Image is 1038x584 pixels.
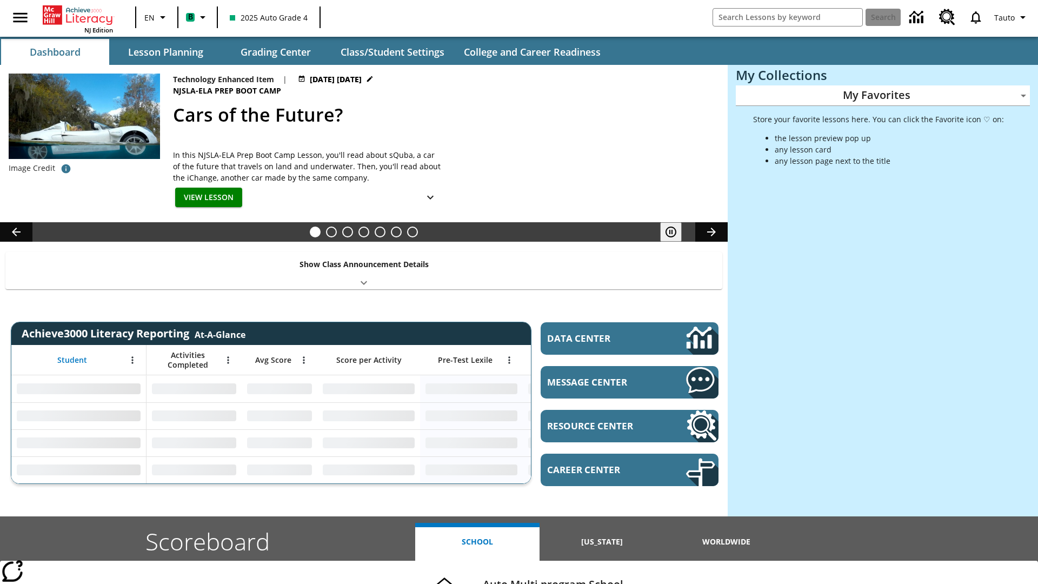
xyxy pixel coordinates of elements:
p: Show Class Announcement Details [300,258,429,270]
div: No Data, [147,375,242,402]
span: B [188,10,193,24]
p: Technology Enhanced Item [173,74,274,85]
div: In this NJSLA-ELA Prep Boot Camp Lesson, you'll read about sQuba, a car of the future that travel... [173,149,443,183]
h3: My Collections [736,68,1030,83]
button: Slide 6 Career Lesson [391,227,402,237]
button: Slide 7 Sleepless in the Animal Kingdom [407,227,418,237]
button: Jul 23 - Jun 30 Choose Dates [296,74,376,85]
button: Open side menu [4,2,36,34]
div: No Data, [242,429,317,456]
button: Open Menu [124,352,141,368]
span: | [283,74,287,85]
button: Grading Center [222,39,330,65]
img: High-tech automobile treading water. [9,74,160,176]
button: Worldwide [664,523,789,561]
button: Boost Class color is mint green. Change class color [182,8,214,27]
a: Home [43,4,113,26]
span: NJSLA-ELA Prep Boot Camp [173,85,283,97]
span: EN [144,12,155,23]
a: Notifications [962,3,990,31]
div: No Data, [242,402,317,429]
span: Pre-Test Lexile [438,355,493,365]
button: School [415,523,540,561]
button: Slide 3 What's the Big Idea? [342,227,353,237]
div: No Data, [147,402,242,429]
button: Slide 5 Pre-release lesson [375,227,385,237]
button: Lesson carousel, Next [695,222,728,242]
button: Pause [660,222,682,242]
div: No Data, [242,375,317,402]
button: College and Career Readiness [455,39,609,65]
div: No Data, [242,456,317,483]
button: Slide 1 Cars of the Future? [310,227,321,237]
span: Tauto [994,12,1015,23]
div: Pause [660,222,693,242]
div: No Data, [147,456,242,483]
span: [DATE] [DATE] [310,74,362,85]
button: Language: EN, Select a language [139,8,174,27]
button: [US_STATE] [540,523,664,561]
span: Activities Completed [152,350,223,370]
a: Career Center [541,454,718,486]
span: Data Center [547,332,649,344]
button: Slide 4 One Idea, Lots of Hard Work [358,227,369,237]
div: Home [43,3,113,34]
span: Achieve3000 Literacy Reporting [22,326,245,341]
span: Avg Score [255,355,291,365]
div: No Data, [523,456,626,483]
button: Show Details [420,188,441,208]
button: View Lesson [175,188,242,208]
a: Resource Center, Will open in new tab [933,3,962,32]
button: Dashboard [1,39,109,65]
p: Store your favorite lessons here. You can click the Favorite icon ♡ on: [753,114,1004,125]
div: No Data, [523,375,626,402]
div: No Data, [147,429,242,456]
span: NJ Edition [84,26,113,34]
div: Show Class Announcement Details [5,252,722,289]
button: Slide 2 Do You Want Fries With That? [326,227,337,237]
button: Photo credit: AP [55,159,77,178]
span: Resource Center [547,420,654,432]
h2: Cars of the Future? [173,101,715,129]
span: 2025 Auto Grade 4 [230,12,308,23]
div: At-A-Glance [195,327,245,341]
a: Message Center [541,366,718,399]
button: Class/Student Settings [332,39,453,65]
button: Open Menu [220,352,236,368]
li: the lesson preview pop up [775,132,1004,144]
div: No Data, [523,429,626,456]
button: Profile/Settings [990,8,1034,27]
button: Open Menu [296,352,312,368]
a: Data Center [541,322,718,355]
span: Message Center [547,376,654,388]
input: search field [713,9,862,26]
li: any lesson page next to the title [775,155,1004,167]
span: Career Center [547,463,654,476]
button: Lesson Planning [111,39,219,65]
li: any lesson card [775,144,1004,155]
div: No Data, [523,402,626,429]
span: Student [57,355,87,365]
div: My Favorites [736,85,1030,106]
span: Score per Activity [336,355,402,365]
a: Resource Center, Will open in new tab [541,410,718,442]
a: Data Center [903,3,933,32]
p: Image Credit [9,163,55,174]
button: Open Menu [501,352,517,368]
